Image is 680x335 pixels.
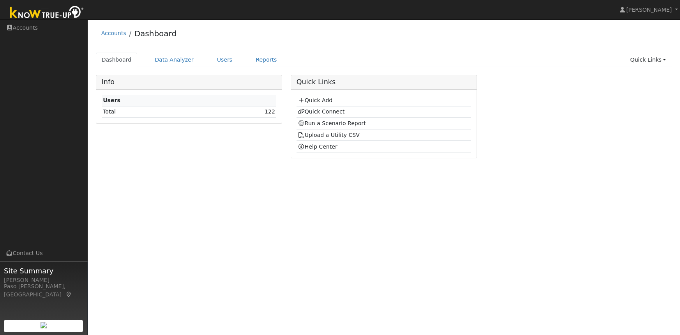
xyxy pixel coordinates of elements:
span: [PERSON_NAME] [626,7,672,13]
a: Map [65,291,72,298]
a: Data Analyzer [149,53,200,67]
img: Know True-Up [6,4,88,22]
img: retrieve [41,322,47,328]
span: Site Summary [4,266,83,276]
a: Users [211,53,238,67]
a: Accounts [101,30,126,36]
div: [PERSON_NAME] [4,276,83,284]
a: Dashboard [134,29,177,38]
a: Reports [250,53,283,67]
a: Quick Links [624,53,672,67]
a: Dashboard [96,53,138,67]
div: Paso [PERSON_NAME], [GEOGRAPHIC_DATA] [4,282,83,299]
